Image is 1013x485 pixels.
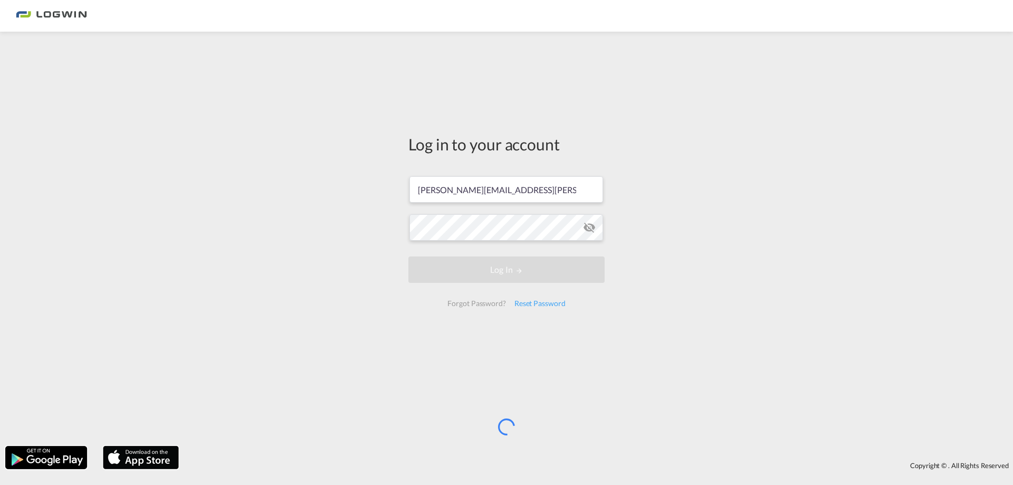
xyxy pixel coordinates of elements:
[409,176,603,203] input: Enter email/phone number
[184,457,1013,474] div: Copyright © . All Rights Reserved
[510,294,570,313] div: Reset Password
[408,256,605,283] button: LOGIN
[4,445,88,470] img: google.png
[16,4,87,28] img: bc73a0e0d8c111efacd525e4c8ad7d32.png
[583,221,596,234] md-icon: icon-eye-off
[102,445,180,470] img: apple.png
[443,294,510,313] div: Forgot Password?
[408,133,605,155] div: Log in to your account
